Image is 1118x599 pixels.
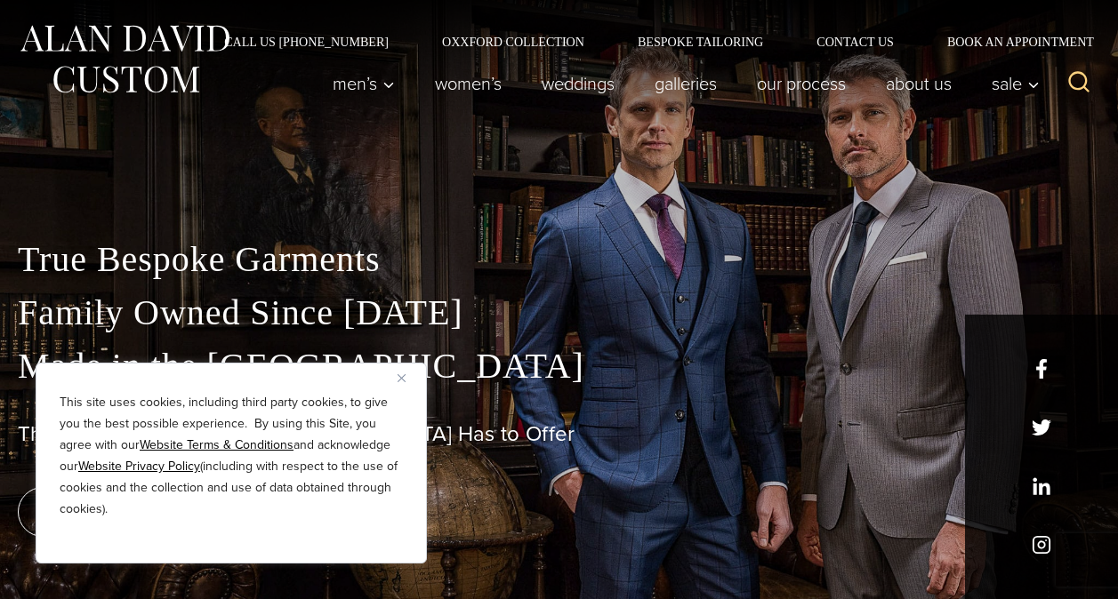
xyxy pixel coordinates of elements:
[635,66,737,101] a: Galleries
[333,75,395,92] span: Men’s
[197,36,415,48] a: Call Us [PHONE_NUMBER]
[398,374,406,382] img: Close
[18,421,1100,447] h1: The Best Custom Suits [GEOGRAPHIC_DATA] Has to Offer
[611,36,790,48] a: Bespoke Tailoring
[992,75,1040,92] span: Sale
[313,66,1050,101] nav: Primary Navigation
[18,20,231,99] img: Alan David Custom
[18,487,267,537] a: book an appointment
[197,36,1100,48] nav: Secondary Navigation
[790,36,921,48] a: Contact Us
[415,66,522,101] a: Women’s
[140,435,294,454] a: Website Terms & Conditions
[522,66,635,101] a: weddings
[737,66,866,101] a: Our Process
[60,392,403,520] p: This site uses cookies, including third party cookies, to give you the best possible experience. ...
[398,367,419,388] button: Close
[866,66,972,101] a: About Us
[921,36,1100,48] a: Book an Appointment
[18,233,1100,393] p: True Bespoke Garments Family Owned Since [DATE] Made in the [GEOGRAPHIC_DATA]
[415,36,611,48] a: Oxxford Collection
[1058,62,1100,105] button: View Search Form
[78,457,200,475] a: Website Privacy Policy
